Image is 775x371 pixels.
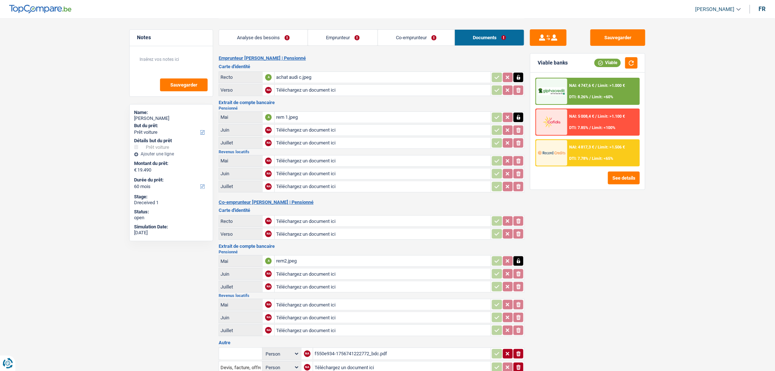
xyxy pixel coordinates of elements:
div: NA [265,158,272,164]
h3: Carte d'identité [219,64,524,69]
h2: Pensionné [219,250,524,254]
span: NAI: 5 008,4 € [570,114,594,119]
span: / [596,145,597,150]
h2: Pensionné [219,106,524,110]
div: Mai [220,114,261,120]
h3: Autre [219,340,524,345]
div: A [265,258,272,264]
img: AlphaCredit [538,87,565,96]
span: DTI: 7.78% [570,156,589,161]
h5: Notes [137,34,205,41]
div: Juillet [220,328,261,333]
div: Name: [134,110,208,115]
span: Limit: <65% [592,156,613,161]
img: Record Credits [538,146,565,159]
span: DTI: 7.85% [570,125,589,130]
a: Emprunteur [308,30,378,45]
span: / [590,95,591,99]
span: Limit: >1.000 € [598,83,625,88]
div: Détails but du prêt [134,138,208,144]
div: NA [265,87,272,93]
span: Limit: >1.100 € [598,114,625,119]
h2: Revenus locatifs [219,294,524,298]
div: NA [265,283,272,290]
div: Viable [594,59,621,67]
div: Mai [220,302,261,308]
div: NA [265,218,272,224]
div: fr [759,5,766,12]
h3: Extrait de compte bancaire [219,100,524,105]
div: Mai [220,258,261,264]
img: Cofidis [538,115,565,129]
button: Sauvegarder [590,29,645,46]
div: A [265,114,272,121]
h3: Carte d'identité [219,208,524,213]
div: Dreceived 1 [134,200,208,206]
a: Documents [455,30,524,45]
h2: Revenus locatifs [219,150,524,154]
div: Juin [220,171,261,176]
h3: Extrait de compte bancaire [219,244,524,249]
div: rem 1.jpeg [276,112,489,123]
div: open [134,215,208,221]
div: f550e934-1756741222772_bdc.pdf [315,348,489,359]
div: Mai [220,158,261,164]
div: NA [265,271,272,277]
img: TopCompare Logo [9,5,71,14]
div: Verso [220,231,261,237]
div: Ajouter une ligne [134,151,208,157]
div: NA [265,170,272,177]
label: Montant du prêt: [134,161,207,166]
span: Limit: <60% [592,95,613,99]
span: / [596,83,597,88]
div: achat audi c.jpeg [276,72,489,83]
button: Sauvegarder [160,78,208,91]
div: Juin [220,315,261,320]
span: Limit: <100% [592,125,616,130]
div: Stage: [134,194,208,200]
div: Recto [220,218,261,224]
span: [PERSON_NAME] [696,6,735,12]
div: NA [304,350,311,357]
div: Verso [220,87,261,93]
div: [DATE] [134,230,208,236]
div: Status: [134,209,208,215]
span: NAI: 4 817,3 € [570,145,594,150]
div: Juillet [220,184,261,189]
div: NA [265,140,272,146]
a: [PERSON_NAME] [690,3,741,15]
label: But du prêt: [134,123,207,129]
div: NA [265,231,272,237]
button: See details [608,172,640,184]
div: Simulation Date: [134,224,208,230]
div: NA [265,127,272,133]
h2: Emprunteur [PERSON_NAME] | Pensionné [219,55,524,61]
div: Juillet [220,284,261,290]
h2: Co-emprunteur [PERSON_NAME] | Pensionné [219,199,524,205]
span: / [596,114,597,119]
a: Co-emprunteur [378,30,455,45]
div: Juillet [220,140,261,146]
div: NA [265,183,272,190]
span: / [590,125,591,130]
div: NA [265,327,272,334]
span: NAI: 4 747,6 € [570,83,594,88]
span: € [134,167,137,173]
div: rem2.jpeg [276,256,489,267]
div: NA [304,364,311,371]
div: [PERSON_NAME] [134,115,208,121]
span: Sauvegarder [170,82,197,87]
div: NA [265,301,272,308]
span: / [590,156,591,161]
span: Limit: >1.506 € [598,145,625,150]
a: Analyse des besoins [219,30,308,45]
div: NA [265,314,272,321]
label: Durée du prêt: [134,177,207,183]
div: A [265,74,272,81]
div: Recto [220,74,261,80]
div: Viable banks [538,60,568,66]
div: Juin [220,271,261,277]
div: Juin [220,127,261,133]
span: DTI: 8.26% [570,95,589,99]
